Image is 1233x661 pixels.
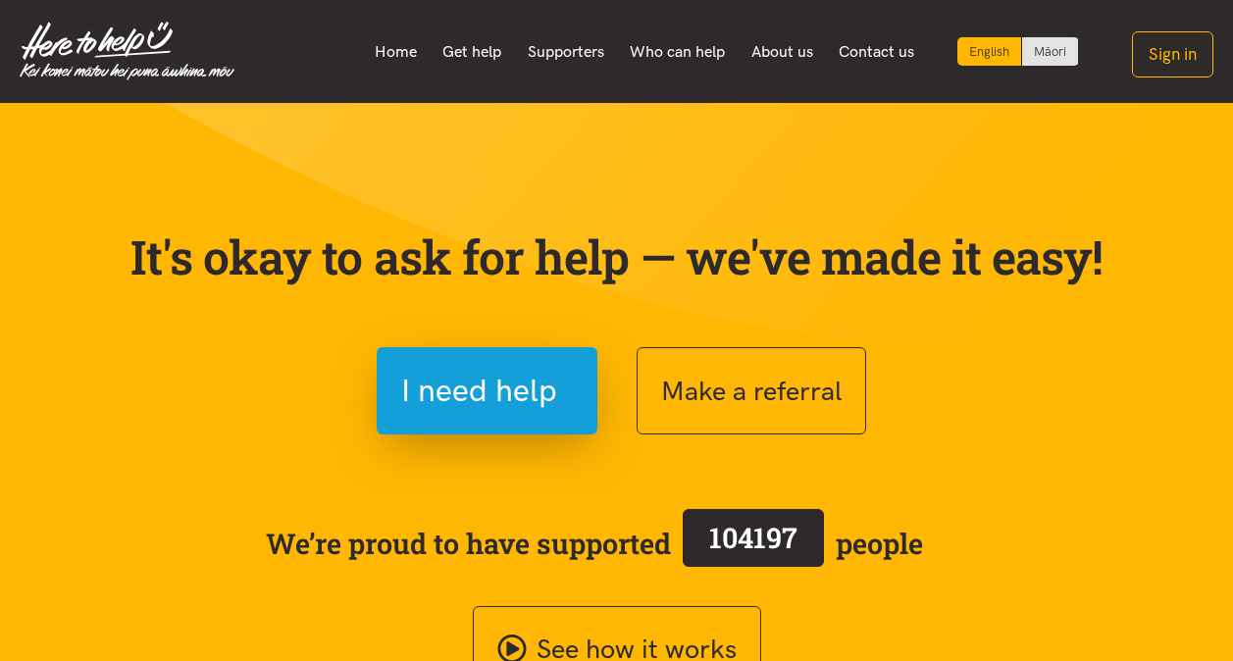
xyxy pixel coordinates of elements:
[266,505,923,582] span: We’re proud to have supported people
[637,347,866,434] button: Make a referral
[20,22,234,80] img: Home
[826,31,928,73] a: Contact us
[514,31,617,73] a: Supporters
[1132,31,1213,77] button: Sign in
[739,31,827,73] a: About us
[957,37,1079,66] div: Language toggle
[361,31,430,73] a: Home
[671,505,836,582] a: 104197
[709,519,797,556] span: 104197
[430,31,515,73] a: Get help
[127,229,1107,285] p: It's okay to ask for help — we've made it easy!
[1022,37,1078,66] a: Switch to Te Reo Māori
[617,31,739,73] a: Who can help
[957,37,1022,66] div: Current language
[377,347,597,434] button: I need help
[401,366,557,416] span: I need help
